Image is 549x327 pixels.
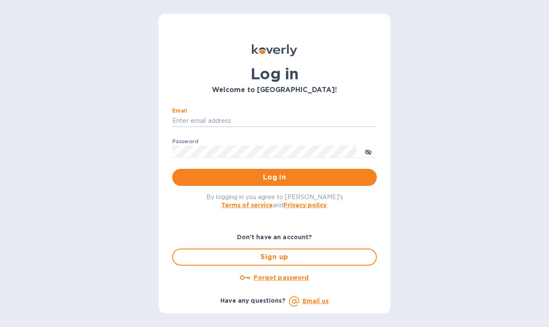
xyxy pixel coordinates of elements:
[172,65,377,83] h1: Log in
[172,249,377,266] button: Sign up
[172,169,377,186] button: Log in
[172,108,187,113] label: Email
[180,252,369,262] span: Sign up
[360,143,377,160] button: toggle password visibility
[172,86,377,94] h3: Welcome to [GEOGRAPHIC_DATA]!
[220,297,286,304] b: Have any questions?
[254,274,309,281] u: Forgot password
[237,234,312,240] b: Don't have an account?
[252,44,297,56] img: Koverly
[172,115,377,127] input: Enter email address
[179,172,370,182] span: Log in
[172,139,198,144] label: Password
[221,202,273,208] a: Terms of service
[206,194,343,208] span: By logging in you agree to [PERSON_NAME]'s and .
[283,202,327,208] a: Privacy policy
[303,298,329,304] a: Email us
